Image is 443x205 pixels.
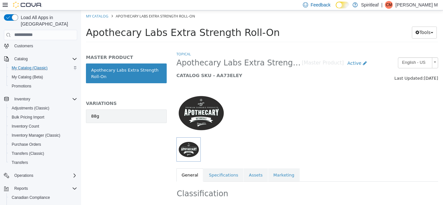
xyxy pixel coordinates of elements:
span: Adjustments (Classic) [12,106,49,111]
span: Last Updated: [313,65,343,70]
button: Transfers (Classic) [6,149,80,158]
a: Adjustments (Classic) [9,104,52,112]
span: Catalog [14,56,28,62]
a: Bulk Pricing Import [9,113,47,121]
img: 150 [95,78,144,127]
button: Canadian Compliance [6,193,80,202]
div: 88g [10,103,18,109]
p: [PERSON_NAME] M [395,1,438,9]
span: Operations [12,172,77,179]
span: Active [266,50,280,55]
button: Inventory [1,95,80,104]
button: Catalog [1,54,80,63]
a: Promotions [9,82,34,90]
span: Reports [14,186,28,191]
span: Purchase Orders [12,142,41,147]
span: My Catalog (Classic) [12,65,48,71]
span: Catalog [12,55,77,63]
h5: VARIATIONS [5,90,86,96]
a: Topical [95,41,110,46]
span: My Catalog (Classic) [9,64,77,72]
button: Operations [12,172,36,179]
a: Inventory Count [9,122,42,130]
span: Operations [14,173,33,178]
button: Tools [331,16,356,28]
span: Apothecary Labs Extra Strength Roll-On [5,17,199,28]
p: | [381,1,383,9]
button: Bulk Pricing Import [6,113,80,122]
span: Transfers (Classic) [9,150,77,157]
a: My Catalog [5,3,27,8]
span: Adjustments (Classic) [9,104,77,112]
span: English - US [317,47,348,57]
button: My Catalog (Beta) [6,73,80,82]
p: Spiritleaf [361,1,378,9]
button: Catalog [12,55,30,63]
a: Inventory Manager (Classic) [9,131,63,139]
a: Transfers (Classic) [9,150,47,157]
button: Reports [1,184,80,193]
a: Customers [12,42,36,50]
span: My Catalog (Beta) [9,73,77,81]
span: Dark Mode [336,8,336,9]
a: Canadian Compliance [9,194,53,201]
span: Canadian Compliance [12,195,50,200]
button: Inventory [12,95,33,103]
span: Apothecary Labs Extra Strength Roll-On [35,3,114,8]
button: My Catalog (Classic) [6,63,80,73]
a: Specifications [123,158,162,172]
span: Transfers [9,159,77,166]
a: Assets [162,158,186,172]
span: Promotions [9,82,77,90]
button: Transfers [6,158,80,167]
button: Inventory Count [6,122,80,131]
span: Customers [14,43,33,49]
a: English - US [317,47,357,58]
button: Operations [1,171,80,180]
span: Inventory Manager (Classic) [12,133,60,138]
span: Transfers (Classic) [12,151,44,156]
span: Feedback [311,2,330,8]
button: Reports [12,185,30,192]
a: Transfers [9,159,30,166]
span: Apothecary Labs Extra Strength Roll-On [95,48,221,58]
button: Purchase Orders [6,140,80,149]
button: Adjustments (Classic) [6,104,80,113]
a: My Catalog (Beta) [9,73,46,81]
span: Bulk Pricing Import [12,115,44,120]
a: Marketing [187,158,219,172]
button: Customers [1,41,80,51]
span: Inventory Count [9,122,77,130]
span: Inventory Manager (Classic) [9,131,77,139]
span: Reports [12,185,77,192]
span: Canadian Compliance [9,194,77,201]
h5: MASTER PRODUCT [5,44,86,50]
span: Bulk Pricing Import [9,113,77,121]
h5: CATALOG SKU - AA73ELEY [95,62,289,68]
span: Inventory [12,95,77,103]
button: Inventory Manager (Classic) [6,131,80,140]
span: CM [386,1,392,9]
h2: Classification [96,178,357,188]
img: Cova [13,2,42,8]
span: Transfers [12,160,28,165]
div: Chantel M [385,1,393,9]
small: [Master Product] [221,50,263,55]
button: Promotions [6,82,80,91]
a: My Catalog (Classic) [9,64,50,72]
span: My Catalog (Beta) [12,74,43,80]
span: [DATE] [343,65,357,70]
span: Load All Apps in [GEOGRAPHIC_DATA] [18,14,77,27]
span: Inventory [14,97,30,102]
a: Apothecary Labs Extra Strength Roll-On [5,53,86,73]
a: Purchase Orders [9,141,44,148]
span: Purchase Orders [9,141,77,148]
span: Customers [12,42,77,50]
span: Promotions [12,84,31,89]
a: General [95,158,122,172]
span: Inventory Count [12,124,39,129]
input: Dark Mode [336,2,349,8]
